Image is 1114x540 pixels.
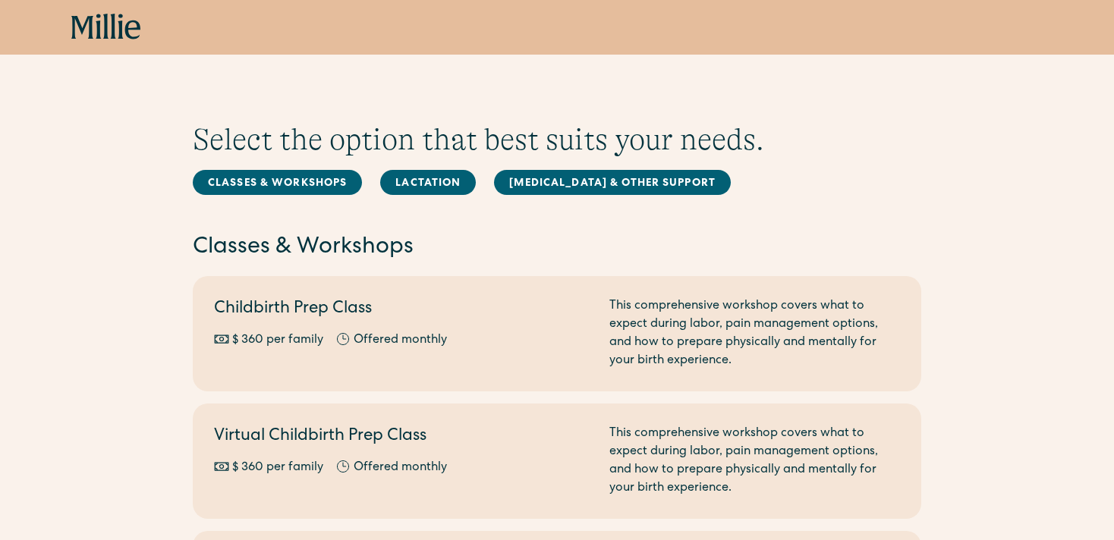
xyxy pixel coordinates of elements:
[354,459,447,477] div: Offered monthly
[232,331,323,350] div: $ 360 per family
[354,331,447,350] div: Offered monthly
[193,232,921,264] h2: Classes & Workshops
[232,459,323,477] div: $ 360 per family
[380,170,476,195] a: Lactation
[193,276,921,391] a: Childbirth Prep Class$ 360 per familyOffered monthlyThis comprehensive workshop covers what to ex...
[214,425,591,450] h2: Virtual Childbirth Prep Class
[193,170,362,195] a: Classes & Workshops
[193,403,921,519] a: Virtual Childbirth Prep Class$ 360 per familyOffered monthlyThis comprehensive workshop covers wh...
[609,297,900,370] div: This comprehensive workshop covers what to expect during labor, pain management options, and how ...
[494,170,731,195] a: [MEDICAL_DATA] & Other Support
[214,297,591,322] h2: Childbirth Prep Class
[609,425,900,498] div: This comprehensive workshop covers what to expect during labor, pain management options, and how ...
